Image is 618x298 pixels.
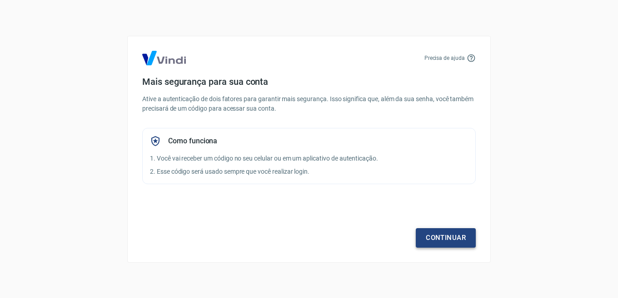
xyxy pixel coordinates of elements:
p: 2. Esse código será usado sempre que você realizar login. [150,167,468,176]
h4: Mais segurança para sua conta [142,76,476,87]
p: Precisa de ajuda [424,54,465,62]
p: 1. Você vai receber um código no seu celular ou em um aplicativo de autenticação. [150,154,468,163]
a: Continuar [416,228,476,247]
img: Logo Vind [142,51,186,65]
p: Ative a autenticação de dois fatores para garantir mais segurança. Isso significa que, além da su... [142,94,476,113]
h5: Como funciona [168,137,217,146]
